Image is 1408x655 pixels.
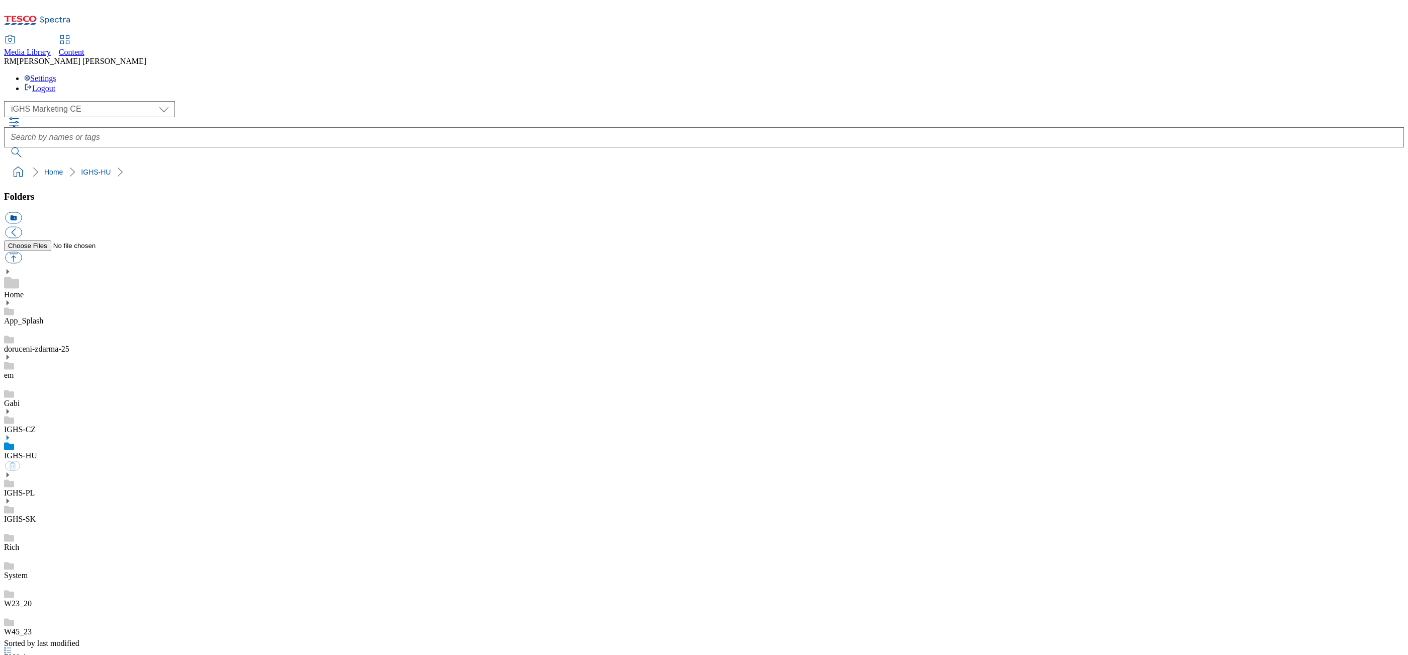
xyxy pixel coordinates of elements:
a: Logout [24,84,55,93]
a: IGHS-CZ [4,425,36,434]
a: W45_23 [4,627,32,636]
span: [PERSON_NAME] [PERSON_NAME] [17,57,146,65]
h3: Folders [4,191,1404,202]
span: Media Library [4,48,51,56]
a: System [4,571,28,580]
a: IGHS-HU [81,168,111,176]
a: Rich [4,543,19,551]
nav: breadcrumb [4,162,1404,182]
a: App_Splash [4,316,43,325]
span: RM [4,57,17,65]
input: Search by names or tags [4,127,1404,147]
a: IGHS-PL [4,488,35,497]
a: IGHS-SK [4,515,36,523]
a: Content [59,36,84,57]
a: Gabi [4,399,20,407]
a: doruceni-zdarma-25 [4,345,69,353]
span: Content [59,48,84,56]
a: IGHS-HU [4,451,37,460]
a: home [10,164,26,180]
a: Settings [24,74,56,83]
a: Home [44,168,63,176]
span: Sorted by last modified [4,639,79,647]
a: W23_20 [4,599,32,608]
a: Media Library [4,36,51,57]
a: em [4,371,14,379]
a: Home [4,290,24,299]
